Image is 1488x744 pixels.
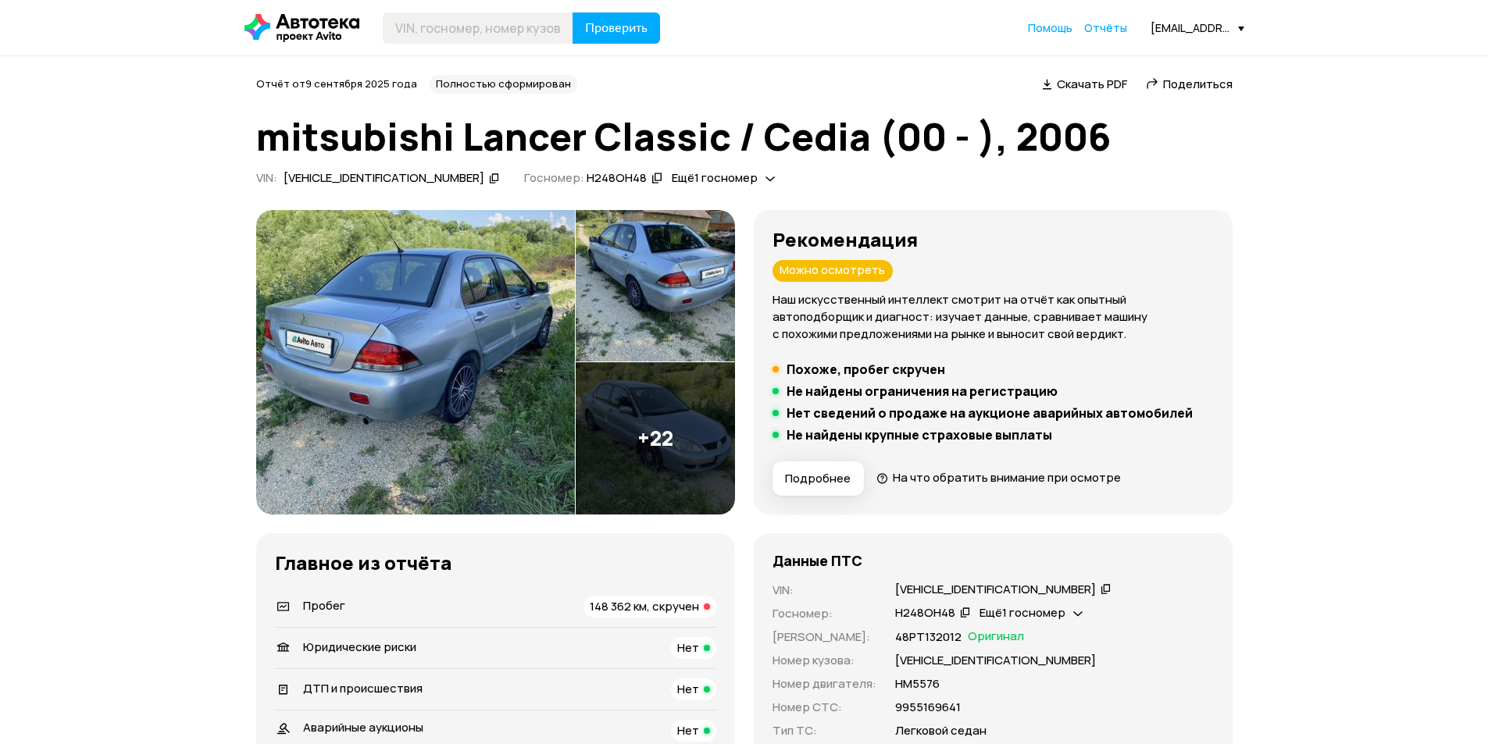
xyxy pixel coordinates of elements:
[256,116,1233,158] h1: mitsubishi Lancer Classic / Cedia (00 - ), 2006
[773,628,876,646] p: [PERSON_NAME] :
[787,427,1052,443] h5: Не найдены крупные страховые выплаты
[773,722,876,739] p: Тип ТС :
[895,605,955,621] div: Н248ОН48
[895,722,987,739] p: Легковой седан
[895,675,940,692] p: НМ5576
[275,552,716,574] h3: Главное из отчёта
[787,405,1193,421] h5: Нет сведений о продаже на аукционе аварийных автомобилей
[303,680,423,696] span: ДТП и происшествия
[773,652,876,669] p: Номер кузова :
[895,628,962,646] p: 48РТ132012
[893,469,1121,486] span: На что обратить внимание при осмотре
[773,229,1214,251] h3: Рекомендация
[524,169,584,186] span: Госномер:
[1163,76,1233,92] span: Поделиться
[587,170,647,187] div: Н248ОН48
[1151,20,1244,35] div: [EMAIL_ADDRESS][DOMAIN_NAME]
[677,722,699,739] span: Нет
[895,699,961,716] p: 9955169641
[256,77,417,91] span: Отчёт от 9 сентября 2025 года
[677,639,699,656] span: Нет
[895,582,1096,598] div: [VEHICLE_IDENTIFICATION_NUMBER]
[383,12,573,44] input: VIN, госномер, номер кузова
[773,582,876,599] p: VIN :
[773,605,876,622] p: Госномер :
[573,12,660,44] button: Проверить
[672,169,758,186] span: Ещё 1 госномер
[1146,76,1233,92] a: Поделиться
[773,291,1214,343] p: Наш искусственный интеллект смотрит на отчёт как опытный автоподборщик и диагност: изучает данные...
[773,675,876,692] p: Номер двигателя :
[876,469,1122,486] a: На что обратить внимание при осмотре
[773,699,876,716] p: Номер СТС :
[1028,20,1072,35] span: Помощь
[303,719,423,735] span: Аварийные аукционы
[590,598,699,614] span: 148 362 км, скручен
[785,471,851,486] span: Подробнее
[787,361,945,377] h5: Похоже, пробег скручен
[303,597,345,614] span: Пробег
[1084,20,1127,35] span: Отчёты
[256,169,277,186] span: VIN :
[1057,76,1127,92] span: Скачать PDF
[773,552,862,569] h4: Данные ПТС
[1028,20,1072,36] a: Помощь
[677,681,699,697] span: Нет
[1084,20,1127,36] a: Отчёты
[585,22,648,34] span: Проверить
[773,260,893,282] div: Можно осмотреть
[895,652,1096,669] p: [VEHICLE_IDENTIFICATION_NUMBER]
[303,639,416,655] span: Юридические риски
[980,604,1065,621] span: Ещё 1 госномер
[1042,76,1127,92] a: Скачать PDF
[430,75,577,94] div: Полностью сформирован
[968,628,1024,646] span: Оригинал
[773,461,864,496] button: Подробнее
[787,383,1058,399] h5: Не найдены ограничения на регистрацию
[284,170,484,187] div: [VEHICLE_IDENTIFICATION_NUMBER]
